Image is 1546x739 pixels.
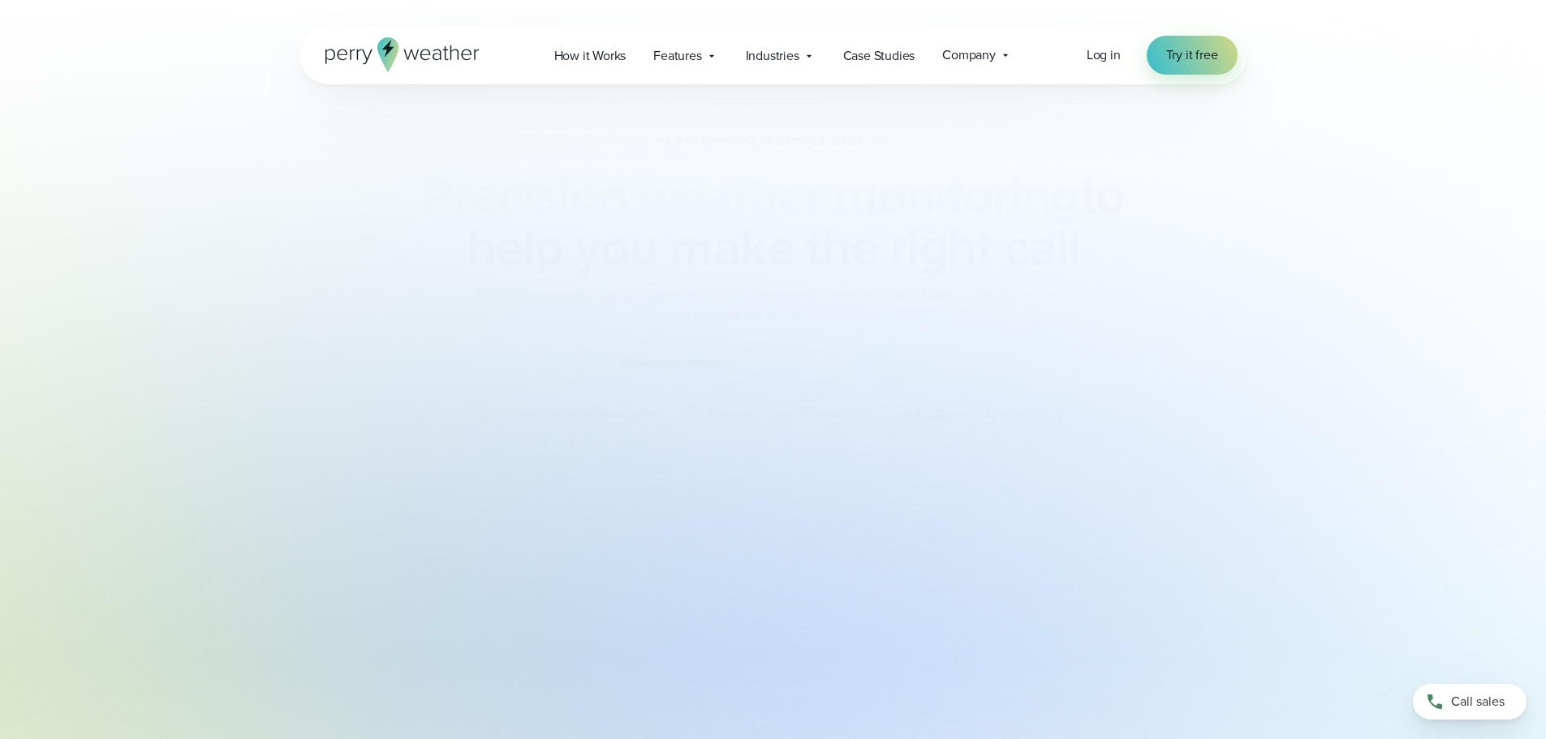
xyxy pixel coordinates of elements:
[540,39,640,72] a: How it Works
[653,46,701,66] span: Features
[1147,36,1238,75] a: Try it free
[1413,684,1527,720] a: Call sales
[1166,45,1218,65] span: Try it free
[843,46,915,66] span: Case Studies
[1087,45,1121,64] span: Log in
[1087,45,1121,65] a: Log in
[746,46,799,66] span: Industries
[829,39,929,72] a: Case Studies
[1451,692,1505,711] span: Call sales
[554,46,627,66] span: How it Works
[942,45,996,65] span: Company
